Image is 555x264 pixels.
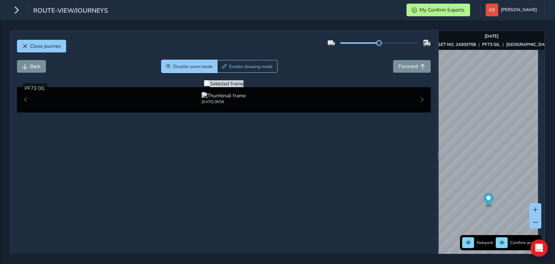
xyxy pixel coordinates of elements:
[202,92,246,99] img: Thumbnail frame
[173,64,213,69] span: Disable zoom mode
[506,42,551,47] strong: [GEOGRAPHIC_DATA]
[393,60,431,73] button: Forward
[485,33,499,39] strong: [DATE]
[483,193,493,208] div: Map marker
[432,42,551,47] div: | |
[406,4,470,16] button: My Confirm Exports
[30,43,61,50] span: Close journey
[33,6,108,16] span: route-view/journeys
[501,4,537,16] span: [PERSON_NAME]
[162,60,218,73] button: Zoom
[229,64,273,69] span: Enable drawing mode
[17,40,66,52] button: Close journey
[217,60,277,73] button: Draw
[202,99,246,105] div: [DATE] 09:59
[399,63,418,70] span: Forward
[482,42,500,47] strong: PF73 0JL
[25,85,46,92] span: PF73 0JL
[420,7,465,13] span: My Confirm Exports
[486,4,539,16] button: [PERSON_NAME]
[17,60,46,73] button: Back
[30,63,40,70] span: Back
[486,4,498,16] img: diamond-layout
[510,240,539,246] span: Confirm assets
[530,239,548,257] div: Open Intercom Messenger
[432,42,476,47] strong: ASSET NO. 24300708
[477,240,493,246] span: Network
